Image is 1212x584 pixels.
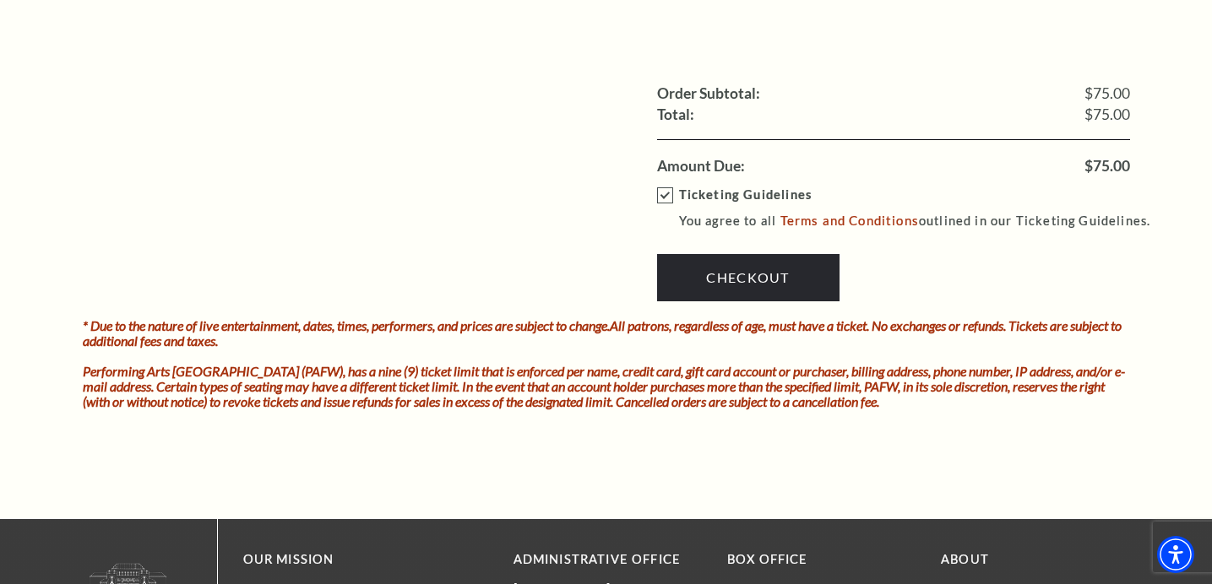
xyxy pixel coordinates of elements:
[1084,159,1130,174] span: $75.00
[243,549,454,570] p: OUR MISSION
[1084,107,1130,122] span: $75.00
[727,549,916,570] p: BOX OFFICE
[919,214,1150,228] span: outlined in our Ticketing Guidelines.
[1084,86,1130,101] span: $75.00
[679,187,812,202] strong: Ticketing Guidelines
[83,317,1122,349] i: * Due to the nature of live entertainment, dates, times, performers, and prices are subject to ch...
[83,363,1125,409] i: Performing Arts [GEOGRAPHIC_DATA] (PAFW), has a nine (9) ticket limit that is enforced per name, ...
[610,317,867,333] strong: All patrons, regardless of age, must have a ticket
[679,210,1166,232] p: You agree to all
[657,107,694,122] label: Total:
[1157,536,1194,573] div: Accessibility Menu
[514,549,702,570] p: Administrative Office
[780,213,919,228] a: Terms and Conditions
[657,159,745,174] label: Amount Due:
[657,254,840,301] a: Checkout
[941,552,989,566] a: About
[657,86,760,101] label: Order Subtotal:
